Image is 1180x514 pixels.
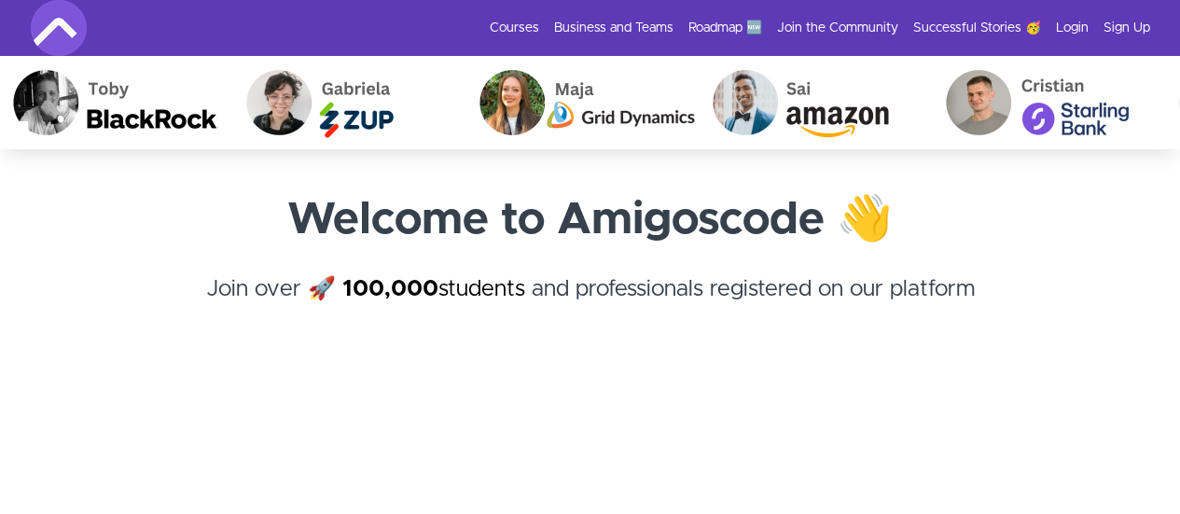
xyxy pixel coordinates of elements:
a: Login [1056,19,1089,37]
h4: Join over 🚀 and professionals registered on our platform [31,272,1150,340]
img: Maja [453,56,687,149]
a: Successful Stories 🥳 [913,19,1041,37]
a: Sign Up [1104,19,1150,37]
img: Cristian [920,56,1153,149]
a: Business and Teams [554,19,673,37]
img: Sai [687,56,920,149]
a: 100,000students [342,278,525,300]
a: Roadmap 🆕 [688,19,762,37]
strong: Welcome to Amigoscode 👋 [287,198,893,243]
a: Courses [490,19,539,37]
strong: 100,000 [342,278,438,300]
a: Join the Community [777,19,898,37]
img: Gabriela [220,56,453,149]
